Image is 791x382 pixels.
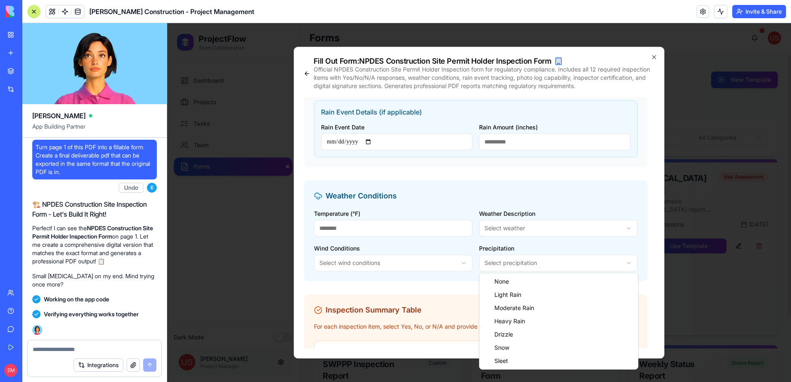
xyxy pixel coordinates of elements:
[44,295,109,303] span: Working on the app code
[327,294,358,302] span: Heavy Rain
[36,143,153,176] span: Turn page 1 of this PDF into a fillable form. Create a final deliverable pdf that can be exported...
[32,325,42,335] img: Ella_00000_wcx2te.png
[327,334,341,342] span: Sleet
[44,310,139,318] span: Verifying everything works together
[732,5,786,18] button: Invite & Share
[32,272,157,289] p: Small [MEDICAL_DATA] on my end. Mind trying once more?
[89,7,254,17] span: [PERSON_NAME] Construction - Project Management
[32,224,157,265] p: Perfect! I can see the on page 1. Let me create a comprehensive digital version that matches the ...
[4,364,17,377] span: EM
[327,267,354,276] span: Light Rain
[74,358,123,372] button: Integrations
[327,307,346,315] span: Drizzle
[32,122,157,137] span: App Building Partner
[32,199,157,219] h2: 🏗️ NPDES Construction Site Inspection Form - Let's Build It Right!
[147,183,157,193] span: E
[327,320,342,329] span: Snow
[327,281,367,289] span: Moderate Rain
[6,6,57,17] img: logo
[32,224,153,240] strong: NPDES Construction Site Permit Holder Inspection Form
[32,111,86,121] span: [PERSON_NAME]
[327,254,342,263] span: None
[119,183,144,193] button: Undo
